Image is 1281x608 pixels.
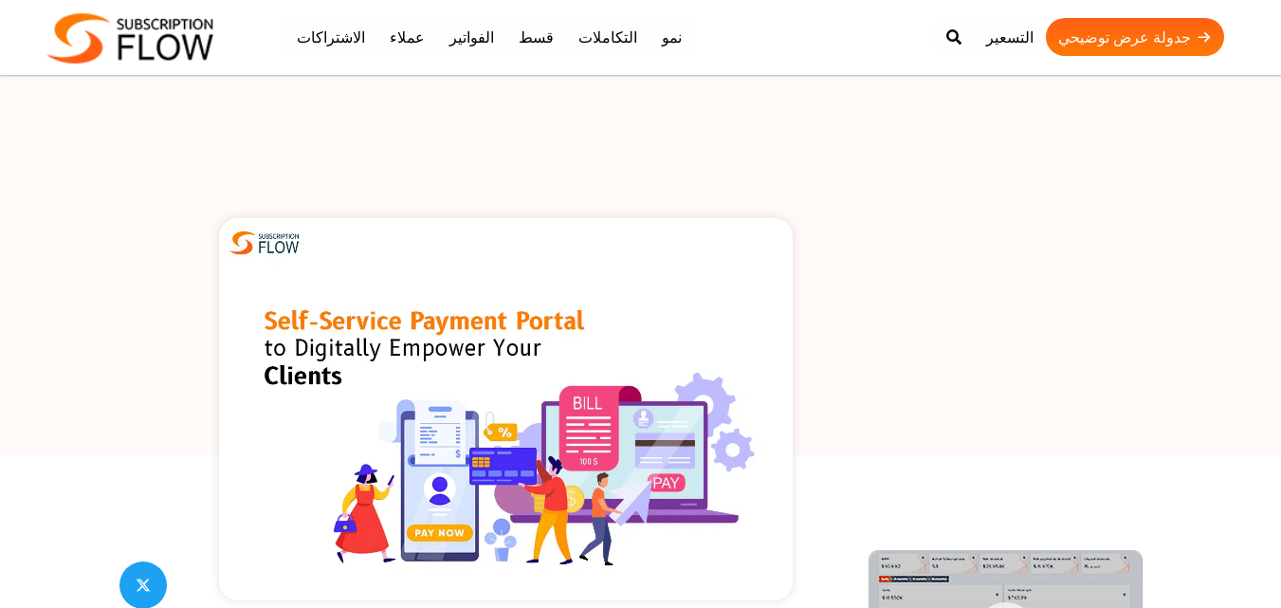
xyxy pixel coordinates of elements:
font: عملاء [390,28,425,46]
img: تدفق الاشتراك [47,13,213,64]
img: بوابة الدفع الذاتي [219,218,793,600]
a: الاشتراكات [284,18,377,56]
a: التكاملات [566,18,650,56]
a: جدولة عرض توضيحي [1046,18,1224,56]
font: الاشتراكات [297,28,365,46]
a: عملاء [377,18,437,56]
font: التسعير [986,28,1034,46]
font: جدولة عرض توضيحي [1058,28,1191,46]
a: التسعير [974,18,1046,56]
font: الفواتير [449,28,494,46]
a: قسط [506,18,566,56]
a: نمو [650,18,694,56]
font: التكاملات [578,28,637,46]
font: نمو [662,28,682,46]
font: قسط [519,28,554,46]
a: الفواتير [437,18,506,56]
